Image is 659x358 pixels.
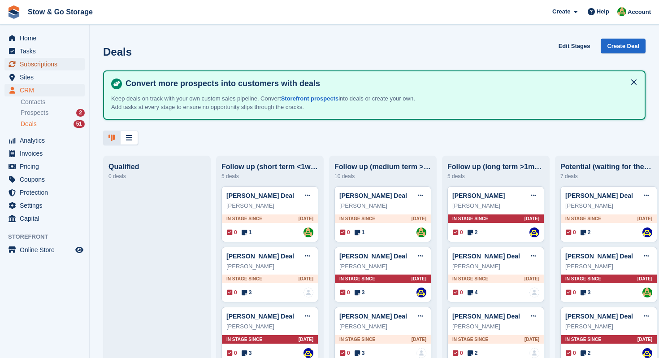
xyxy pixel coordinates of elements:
div: 10 deals [334,171,431,182]
span: Prospects [21,109,48,117]
a: deal-assignee-blank [303,288,313,297]
span: 4 [468,288,478,297]
span: [DATE] [412,275,426,282]
span: In stage since [565,215,601,222]
img: Alex Taylor [617,7,626,16]
a: menu [4,212,85,225]
span: In stage since [339,215,375,222]
span: In stage since [226,215,262,222]
span: 1 [355,228,365,236]
span: 2 [468,228,478,236]
span: [DATE] [637,275,652,282]
span: Help [597,7,609,16]
a: [PERSON_NAME] Deal [565,313,633,320]
a: [PERSON_NAME] Deal [226,253,294,260]
span: 1 [242,228,252,236]
span: 3 [355,288,365,297]
span: Invoices [20,147,74,160]
div: [PERSON_NAME] [339,322,426,331]
span: 3 [355,349,365,357]
a: Edit Stages [555,39,594,53]
a: Storefront prospects [281,95,339,102]
span: In stage since [452,275,488,282]
span: 2 [581,228,591,236]
span: Capital [20,212,74,225]
span: 0 [340,349,350,357]
div: [PERSON_NAME] [226,322,313,331]
a: menu [4,134,85,147]
span: Sites [20,71,74,83]
a: [PERSON_NAME] Deal [452,253,520,260]
div: [PERSON_NAME] [565,262,652,271]
span: 0 [566,228,576,236]
span: Account [628,8,651,17]
span: 2 [581,349,591,357]
img: Rob Good-Stephenson [416,288,426,297]
span: 0 [227,288,237,297]
div: Potential (waiting for them to call back) [560,163,657,171]
span: 0 [566,349,576,357]
span: In stage since [226,275,262,282]
img: Rob Good-Stephenson [303,348,313,358]
a: [PERSON_NAME] Deal [226,192,294,199]
span: 0 [340,288,350,297]
div: [PERSON_NAME] [226,201,313,210]
div: [PERSON_NAME] [452,262,539,271]
span: Tasks [20,45,74,57]
img: deal-assignee-blank [529,288,539,297]
img: Alex Taylor [642,288,652,297]
div: 5 deals [447,171,544,182]
a: [PERSON_NAME] Deal [339,313,407,320]
div: [PERSON_NAME] [339,262,426,271]
a: [PERSON_NAME] Deal [452,313,520,320]
span: 0 [453,349,463,357]
span: Subscriptions [20,58,74,70]
img: Rob Good-Stephenson [642,348,652,358]
img: Alex Taylor [303,227,313,237]
a: menu [4,71,85,83]
span: 0 [566,288,576,297]
span: [DATE] [525,215,539,222]
span: Home [20,32,74,44]
span: Online Store [20,244,74,256]
span: Analytics [20,134,74,147]
a: Preview store [74,244,85,255]
span: CRM [20,84,74,96]
div: [PERSON_NAME] [565,201,652,210]
img: Alex Taylor [416,227,426,237]
span: 0 [227,349,237,357]
a: Deals 51 [21,119,85,129]
a: menu [4,160,85,173]
a: Rob Good-Stephenson [529,227,539,237]
p: Keep deals on track with your own custom sales pipeline. Convert into deals or create your own. A... [111,94,425,112]
span: [DATE] [525,275,539,282]
span: [DATE] [525,336,539,343]
a: menu [4,32,85,44]
div: [PERSON_NAME] [226,262,313,271]
img: Rob Good-Stephenson [642,227,652,237]
div: [PERSON_NAME] [452,201,539,210]
span: Settings [20,199,74,212]
span: 3 [242,349,252,357]
h4: Convert more prospects into customers with deals [122,79,637,89]
div: 51 [74,120,85,128]
img: deal-assignee-blank [529,348,539,358]
span: 0 [453,228,463,236]
div: 5 deals [221,171,318,182]
div: Qualified [108,163,205,171]
span: In stage since [339,275,375,282]
a: [PERSON_NAME] Deal [565,253,633,260]
span: In stage since [452,215,488,222]
a: menu [4,58,85,70]
div: Follow up (medium term >1week) [334,163,431,171]
a: [PERSON_NAME] Deal [226,313,294,320]
a: [PERSON_NAME] Deal [339,192,407,199]
a: [PERSON_NAME] Deal [339,253,407,260]
span: 0 [227,228,237,236]
div: [PERSON_NAME] [452,322,539,331]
